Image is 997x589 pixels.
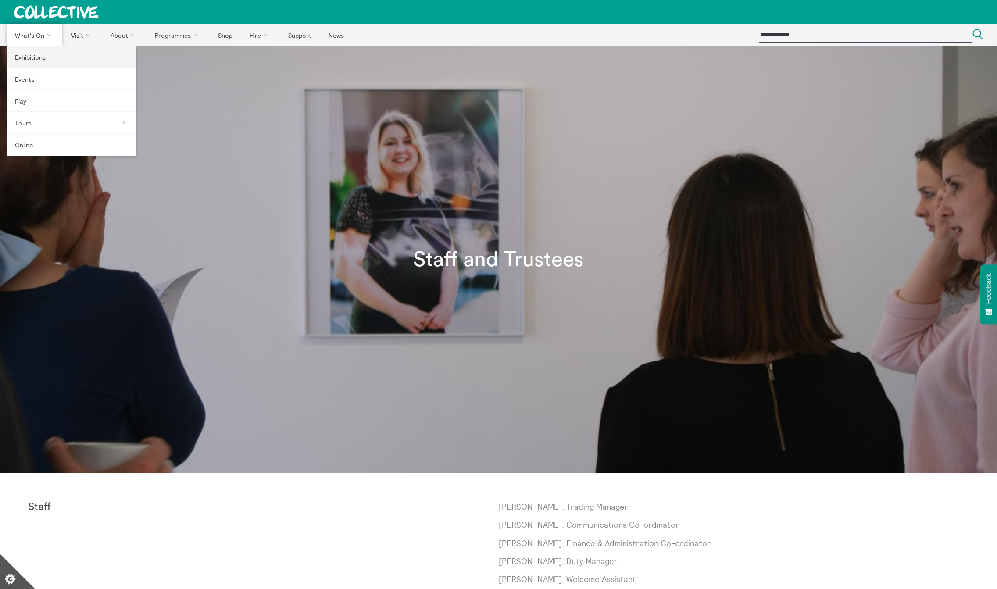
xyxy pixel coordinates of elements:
a: Hire [242,24,279,46]
button: Feedback - Show survey [980,264,997,324]
a: What's On [7,24,62,46]
a: Visit [64,24,101,46]
p: [PERSON_NAME], Communications Co-ordinator [499,519,969,530]
a: Programmes [147,24,209,46]
p: [PERSON_NAME], Trading Manager [499,501,969,512]
a: Online [7,134,136,156]
p: [PERSON_NAME], Duty Manager [499,556,969,567]
strong: Staff [28,502,51,512]
a: Exhibitions [7,46,136,68]
a: Shop [210,24,240,46]
span: Feedback [985,273,993,304]
a: News [321,24,351,46]
a: About [103,24,146,46]
a: Tours [7,112,136,134]
a: Play [7,90,136,112]
p: [PERSON_NAME], Welcome Assistant [499,574,969,585]
a: Support [280,24,319,46]
a: Events [7,68,136,90]
p: [PERSON_NAME], Finance & Administration Co-ordinator [499,538,969,549]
